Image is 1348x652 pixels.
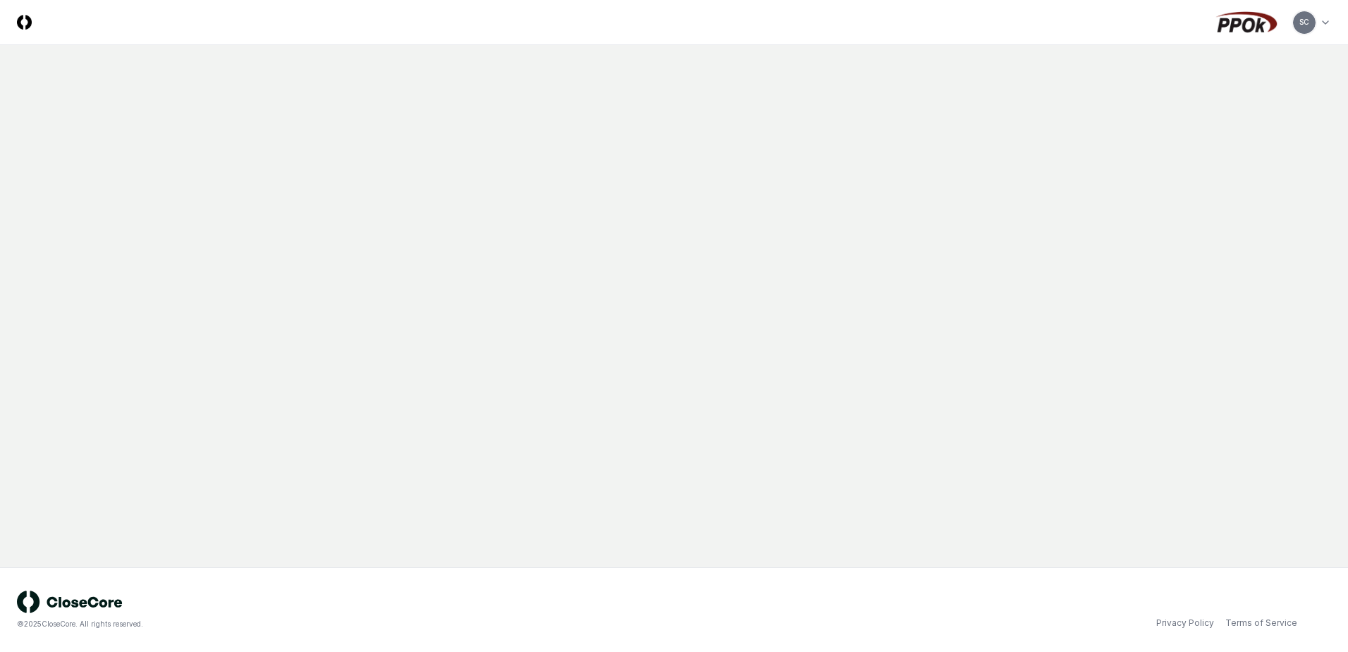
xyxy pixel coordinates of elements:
[1299,17,1309,28] span: SC
[17,15,32,30] img: Logo
[1292,10,1317,35] button: SC
[1156,617,1214,629] a: Privacy Policy
[17,591,123,613] img: logo
[1225,617,1297,629] a: Terms of Service
[1213,11,1280,34] img: PPOk logo
[17,619,674,629] div: © 2025 CloseCore. All rights reserved.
